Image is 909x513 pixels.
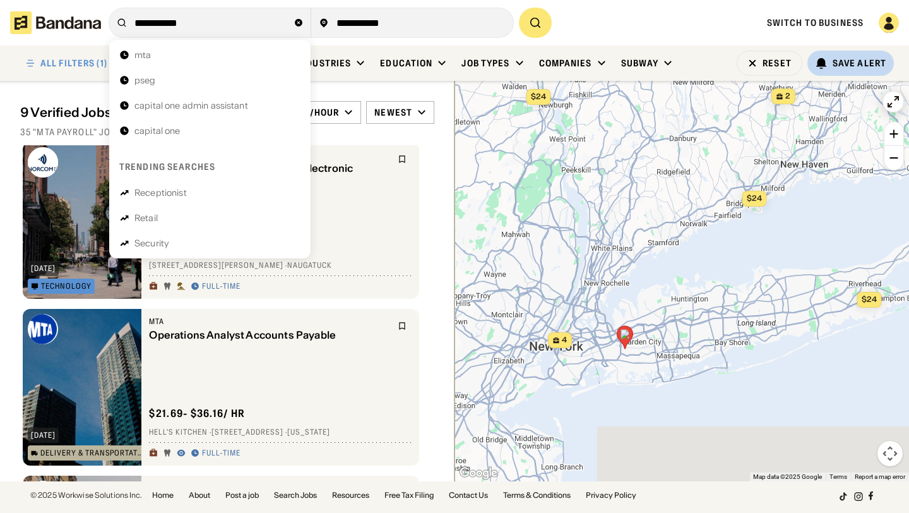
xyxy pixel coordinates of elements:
div: Operations Analyst Accounts Payable [149,329,390,341]
div: Receptionist [134,188,187,197]
div: capital one admin assistant [134,101,248,110]
span: 4 [562,335,567,346]
a: Search Jobs [274,492,317,499]
button: Map camera controls [877,441,903,466]
div: Hell's Kitchen · [STREET_ADDRESS] · [US_STATE] [149,428,412,438]
a: Post a job [225,492,259,499]
div: Job Types [461,57,509,69]
div: capital one [134,126,181,135]
div: grid [20,145,434,481]
div: mta [134,51,151,59]
div: Industries [297,57,351,69]
div: Delivery & Transportation [40,449,143,457]
div: Trending searches [119,161,215,172]
a: Report a map error [855,473,905,480]
div: [STREET_ADDRESS][PERSON_NAME] · Naugatuck [149,261,412,271]
div: ALL FILTERS (1) [40,59,107,68]
div: /hour [310,107,340,118]
span: $24 [862,294,877,304]
div: Subway [621,57,659,69]
div: 9 Verified Jobs [20,105,274,120]
div: Newest [374,107,412,118]
div: Security [134,239,169,248]
img: Bandana logotype [10,11,101,34]
div: Full-time [202,282,241,292]
div: Full-time [202,449,241,459]
img: Google [458,465,499,481]
div: $ 21.69 - $36.16 / hr [149,407,245,420]
span: $24 [531,92,546,101]
a: Contact Us [449,492,488,499]
div: 35 "mta payroll" jobs on [DOMAIN_NAME] [20,126,434,138]
div: [DATE] [31,432,56,439]
div: Education [380,57,432,69]
div: pseg [134,76,156,85]
img: NorcomCT logo [28,147,58,178]
div: Reset [763,59,792,68]
a: Open this area in Google Maps (opens a new window) [458,465,499,481]
div: [DATE] [31,265,56,272]
a: Switch to Business [767,17,864,28]
div: © 2025 Workwise Solutions Inc. [30,492,142,499]
div: Save Alert [833,57,886,69]
a: Resources [332,492,369,499]
div: Companies [539,57,592,69]
a: Home [152,492,174,499]
div: Retail [134,214,158,222]
span: $24 [747,193,762,203]
div: Technology [41,282,92,290]
div: MTA [149,317,390,327]
a: About [189,492,210,499]
img: MTA logo [28,314,58,344]
a: Terms & Conditions [503,492,571,499]
a: Terms (opens in new tab) [829,473,847,480]
a: Privacy Policy [586,492,636,499]
a: Free Tax Filing [384,492,434,499]
span: 2 [785,91,790,102]
span: Map data ©2025 Google [753,473,822,480]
